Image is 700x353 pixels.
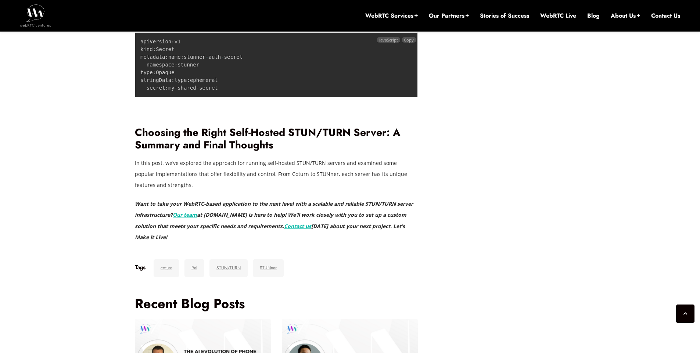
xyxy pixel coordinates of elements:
a: WebRTC Services [365,12,418,20]
a: WebRTC Live [540,12,576,20]
a: Our team [173,211,197,218]
span: - [175,85,177,91]
span: : [175,62,177,68]
a: STUN/TURN [209,259,248,277]
code: apiVersion v1 kind Secret metadata name stunner auth secret namespace stunner type Opaque stringD... [140,39,243,91]
button: Copy [402,37,416,43]
a: STUNner [253,259,284,277]
a: Rel [184,259,204,277]
span: - [196,85,199,91]
span: : [171,77,174,83]
span: - [221,54,224,60]
span: : [165,85,168,91]
a: Contact Us [651,12,680,20]
h6: Tags [135,264,145,271]
span: : [153,69,156,75]
a: Contact us [284,223,311,230]
span: : [181,54,184,60]
span: : [187,77,190,83]
em: Want to take your WebRTC-based application to the next level with a scalable and reliable STUN/TU... [135,200,413,218]
h3: Recent Blog Posts [135,295,418,311]
a: Our Partners [429,12,469,20]
a: Stories of Success [480,12,529,20]
a: coturn [154,259,179,277]
span: - [205,54,208,60]
em: at [DOMAIN_NAME] is here to help! We’ll work closely with you to set up a custom solution that me... [135,211,406,229]
h2: Choosing the Right Self-Hosted STUN/TURN Server: A Summary and Final Thoughts [135,126,418,152]
a: About Us [611,12,640,20]
p: In this post, we’ve explored the approach for running self-hosted STUN/TURN servers and examined ... [135,158,418,191]
span: JavaScript [377,37,400,43]
em: [DATE] about your next project. Let’s Make it Live! [135,223,405,241]
a: Blog [587,12,600,20]
span: Copy [404,37,414,43]
span: : [165,54,168,60]
img: WebRTC.ventures [20,4,51,26]
span: : [153,46,156,52]
span: : [171,39,174,44]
